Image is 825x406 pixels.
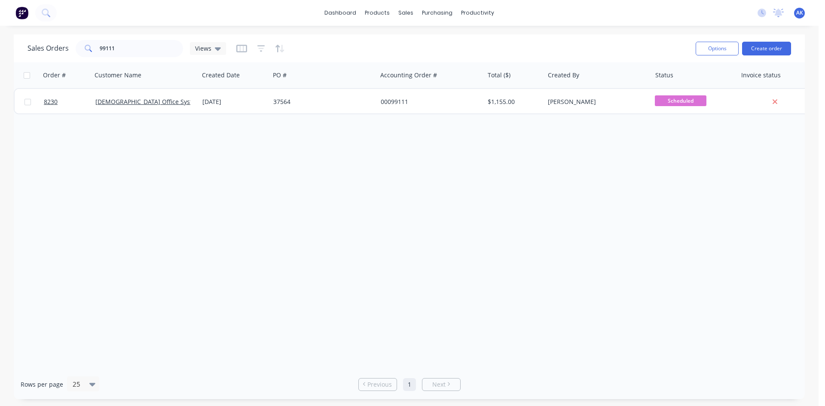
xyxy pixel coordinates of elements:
span: Next [432,380,446,389]
div: [PERSON_NAME] [548,98,643,106]
button: Create order [742,42,791,55]
a: dashboard [320,6,361,19]
div: Total ($) [488,71,510,79]
span: Scheduled [655,95,706,106]
span: AK [796,9,803,17]
div: Order # [43,71,66,79]
input: Search... [100,40,183,57]
div: sales [394,6,418,19]
iframe: Intercom live chat [796,377,816,397]
div: 37564 [273,98,369,106]
a: 8230 [44,89,95,115]
a: Next page [422,380,460,389]
div: Created By [548,71,579,79]
div: Invoice status [741,71,781,79]
a: Previous page [359,380,397,389]
div: products [361,6,394,19]
div: 00099111 [381,98,476,106]
div: purchasing [418,6,457,19]
ul: Pagination [355,378,464,391]
div: Created Date [202,71,240,79]
div: Customer Name [95,71,141,79]
span: 8230 [44,98,58,106]
div: [DATE] [202,98,266,106]
a: [DEMOGRAPHIC_DATA] Office Systems [95,98,204,106]
img: Factory [15,6,28,19]
div: productivity [457,6,498,19]
div: PO # [273,71,287,79]
span: Rows per page [21,380,63,389]
span: Views [195,44,211,53]
div: $1,155.00 [488,98,538,106]
button: Options [696,42,739,55]
a: Page 1 is your current page [403,378,416,391]
span: Previous [367,380,392,389]
div: Status [655,71,673,79]
h1: Sales Orders [27,44,69,52]
div: Accounting Order # [380,71,437,79]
